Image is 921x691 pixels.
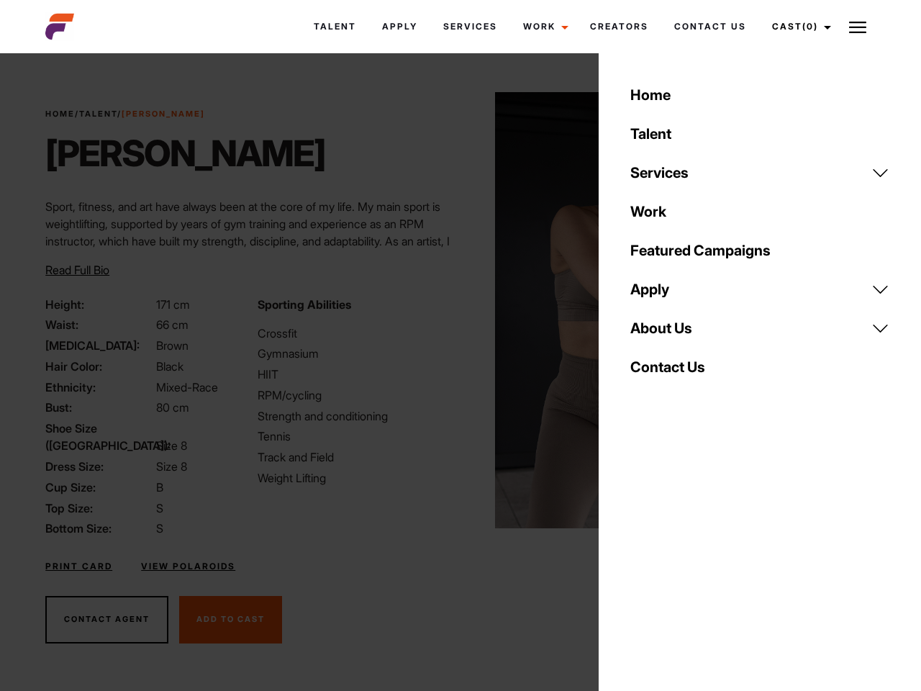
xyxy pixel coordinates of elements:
[141,560,235,573] a: View Polaroids
[430,7,510,46] a: Services
[45,500,153,517] span: Top Size:
[45,520,153,537] span: Bottom Size:
[258,297,351,312] strong: Sporting Abilities
[622,76,898,114] a: Home
[79,109,117,119] a: Talent
[45,420,153,454] span: Shoe Size ([GEOGRAPHIC_DATA]):
[258,469,452,487] li: Weight Lifting
[45,458,153,475] span: Dress Size:
[510,7,577,46] a: Work
[258,345,452,362] li: Gymnasium
[156,501,163,515] span: S
[45,560,112,573] a: Print Card
[622,270,898,309] a: Apply
[122,109,205,119] strong: [PERSON_NAME]
[156,521,163,536] span: S
[45,12,74,41] img: cropped-aefm-brand-fav-22-square.png
[156,438,187,453] span: Size 8
[156,480,163,494] span: B
[759,7,840,46] a: Cast(0)
[156,459,187,474] span: Size 8
[45,337,153,354] span: [MEDICAL_DATA]:
[45,108,205,120] span: / /
[45,296,153,313] span: Height:
[622,153,898,192] a: Services
[156,359,183,374] span: Black
[45,479,153,496] span: Cup Size:
[622,231,898,270] a: Featured Campaigns
[45,596,168,643] button: Contact Agent
[45,379,153,396] span: Ethnicity:
[258,407,452,425] li: Strength and conditioning
[45,109,75,119] a: Home
[369,7,430,46] a: Apply
[661,7,759,46] a: Contact Us
[577,7,661,46] a: Creators
[45,316,153,333] span: Waist:
[802,21,818,32] span: (0)
[45,358,153,375] span: Hair Color:
[258,325,452,342] li: Crossfit
[156,338,189,353] span: Brown
[196,614,265,624] span: Add To Cast
[156,297,190,312] span: 171 cm
[156,400,189,415] span: 80 cm
[258,448,452,466] li: Track and Field
[156,380,218,394] span: Mixed-Race
[156,317,189,332] span: 66 cm
[301,7,369,46] a: Talent
[622,348,898,387] a: Contact Us
[258,387,452,404] li: RPM/cycling
[45,132,325,175] h1: [PERSON_NAME]
[179,596,282,643] button: Add To Cast
[849,19,866,36] img: Burger icon
[622,114,898,153] a: Talent
[45,399,153,416] span: Bust:
[258,366,452,383] li: HIIT
[45,263,109,277] span: Read Full Bio
[622,192,898,231] a: Work
[45,198,452,284] p: Sport, fitness, and art have always been at the core of my life. My main sport is weightlifting, ...
[45,261,109,279] button: Read Full Bio
[622,309,898,348] a: About Us
[258,428,452,445] li: Tennis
